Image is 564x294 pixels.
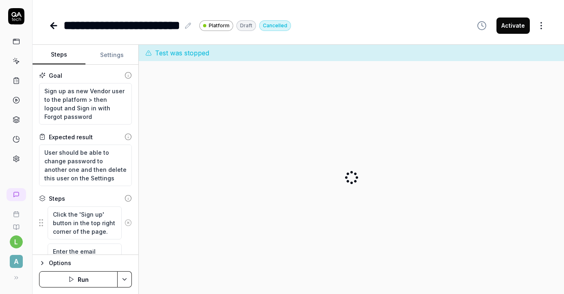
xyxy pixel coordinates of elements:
div: Cancelled [259,20,291,31]
button: l [10,235,23,248]
a: Platform [199,20,233,31]
a: New conversation [7,188,26,201]
div: Suggestions [39,243,132,277]
span: A [10,255,23,268]
button: A [3,248,29,270]
span: Test was stopped [155,48,209,58]
div: Draft [236,20,256,31]
button: Remove step [122,215,135,231]
button: Remove step [122,252,135,268]
div: Options [49,258,132,268]
div: Steps [49,194,65,203]
a: Documentation [3,217,29,230]
button: View version history [472,18,492,34]
button: Steps [33,45,85,65]
div: Expected result [49,133,93,141]
button: Options [39,258,132,268]
div: Suggestions [39,206,132,240]
button: Settings [85,45,138,65]
a: Book a call with us [3,204,29,217]
span: Platform [209,22,230,29]
button: Activate [496,18,530,34]
div: Goal [49,71,62,80]
button: Run [39,271,118,287]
